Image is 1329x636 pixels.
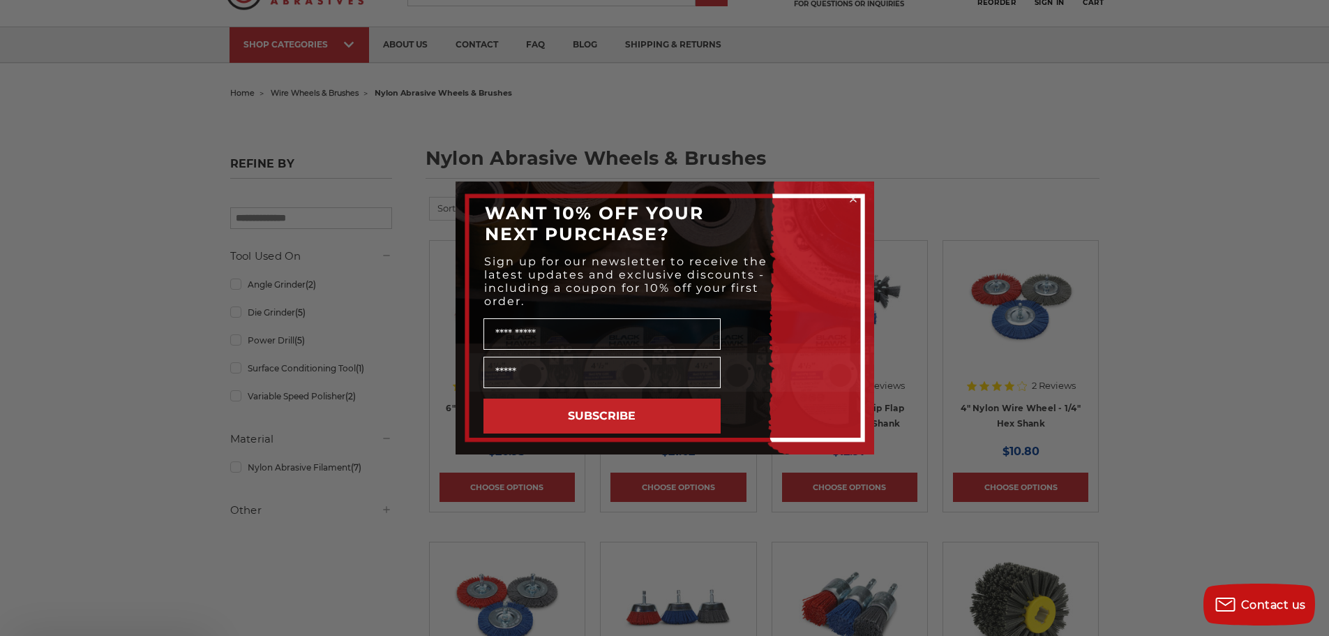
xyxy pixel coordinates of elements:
[1241,598,1306,612] span: Contact us
[846,192,860,206] button: Close dialog
[483,399,721,434] button: SUBSCRIBE
[484,255,767,308] span: Sign up for our newsletter to receive the latest updates and exclusive discounts - including a co...
[1203,584,1315,626] button: Contact us
[485,202,704,244] span: WANT 10% OFF YOUR NEXT PURCHASE?
[483,357,721,388] input: Email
